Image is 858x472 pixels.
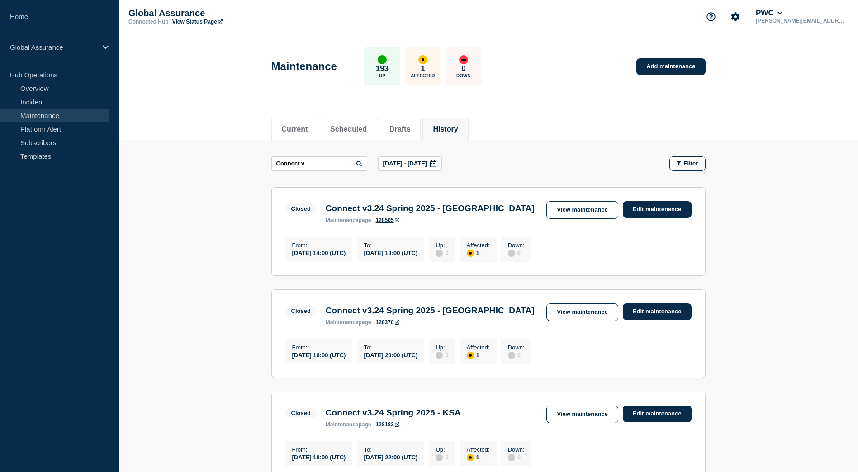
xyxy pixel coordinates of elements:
[379,73,385,78] p: Up
[292,242,346,249] p: From :
[508,352,515,359] div: disabled
[436,454,443,461] div: disabled
[292,249,346,256] div: [DATE] 14:00 (UTC)
[467,351,490,359] div: 1
[459,55,468,64] div: down
[418,55,427,64] div: affected
[433,125,458,133] button: History
[326,306,535,316] h3: Connect v3.24 Spring 2025 - [GEOGRAPHIC_DATA]
[271,60,337,73] h1: Maintenance
[364,446,417,453] p: To :
[636,58,705,75] a: Add maintenance
[467,344,490,351] p: Affected :
[10,43,97,51] p: Global Assurance
[291,205,311,212] div: Closed
[364,242,417,249] p: To :
[436,351,448,359] div: 0
[754,18,848,24] p: [PERSON_NAME][EMAIL_ADDRESS][PERSON_NAME][DOMAIN_NAME]
[291,410,311,416] div: Closed
[436,344,448,351] p: Up :
[623,201,692,218] a: Edit maintenance
[292,446,346,453] p: From :
[421,64,425,73] p: 1
[508,454,515,461] div: disabled
[292,453,346,461] div: [DATE] 18:00 (UTC)
[364,344,417,351] p: To :
[702,7,721,26] button: Support
[508,453,525,461] div: 0
[383,160,427,167] p: [DATE] - [DATE]
[436,453,448,461] div: 0
[467,454,474,461] div: affected
[364,351,417,359] div: [DATE] 20:00 (UTC)
[326,203,535,213] h3: Connect v3.24 Spring 2025 - [GEOGRAPHIC_DATA]
[436,249,448,257] div: 0
[467,250,474,257] div: affected
[271,156,367,171] input: Search maintenances
[364,249,417,256] div: [DATE] 18:00 (UTC)
[292,351,346,359] div: [DATE] 16:00 (UTC)
[508,351,525,359] div: 0
[326,421,371,428] p: page
[726,7,745,26] button: Account settings
[467,453,490,461] div: 1
[291,307,311,314] div: Closed
[436,352,443,359] div: disabled
[684,160,698,167] span: Filter
[508,344,525,351] p: Down :
[292,344,346,351] p: From :
[378,156,442,171] button: [DATE] - [DATE]
[436,446,448,453] p: Up :
[467,352,474,359] div: affected
[282,125,308,133] button: Current
[623,303,692,320] a: Edit maintenance
[461,64,465,73] p: 0
[376,421,399,428] a: 128183
[326,319,359,326] span: maintenance
[411,73,435,78] p: Affected
[623,406,692,422] a: Edit maintenance
[389,125,410,133] button: Drafts
[546,406,618,423] a: View maintenance
[128,19,169,25] p: Connected Hub
[436,250,443,257] div: disabled
[326,408,461,418] h3: Connect v3.24 Spring 2025 - KSA
[508,249,525,257] div: 0
[378,55,387,64] div: up
[376,64,389,73] p: 193
[456,73,471,78] p: Down
[754,9,784,18] button: PWC
[467,249,490,257] div: 1
[467,242,490,249] p: Affected :
[326,217,371,223] p: page
[669,156,706,171] button: Filter
[436,242,448,249] p: Up :
[376,319,399,326] a: 128370
[364,453,417,461] div: [DATE] 22:00 (UTC)
[546,303,618,321] a: View maintenance
[376,217,399,223] a: 128505
[326,217,359,223] span: maintenance
[546,201,618,219] a: View maintenance
[128,8,309,19] p: Global Assurance
[330,125,367,133] button: Scheduled
[326,319,371,326] p: page
[326,421,359,428] span: maintenance
[172,19,223,25] a: View Status Page
[508,446,525,453] p: Down :
[508,250,515,257] div: disabled
[508,242,525,249] p: Down :
[467,446,490,453] p: Affected :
